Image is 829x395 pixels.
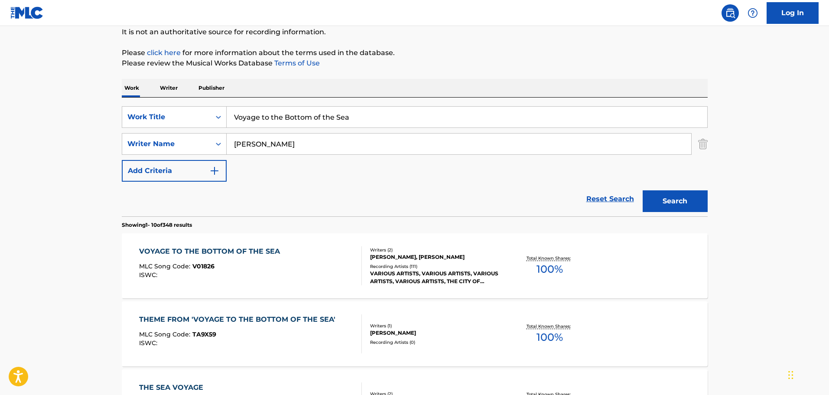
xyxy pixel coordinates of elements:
[122,79,142,97] p: Work
[196,79,227,97] p: Publisher
[370,253,501,261] div: [PERSON_NAME], [PERSON_NAME]
[744,4,761,22] div: Help
[139,339,159,347] span: ISWC :
[127,139,205,149] div: Writer Name
[157,79,180,97] p: Writer
[127,112,205,122] div: Work Title
[370,270,501,285] div: VARIOUS ARTISTS, VARIOUS ARTISTS, VARIOUS ARTISTS, VARIOUS ARTISTS, THE CITY OF PRAGUE PHILHARMON...
[139,262,192,270] span: MLC Song Code :
[192,262,215,270] span: V01826
[725,8,735,18] img: search
[147,49,181,57] a: click here
[139,382,215,393] div: THE SEA VOYAGE
[209,166,220,176] img: 9d2ae6d4665cec9f34b9.svg
[122,27,708,37] p: It is not an authoritative source for recording information.
[767,2,819,24] a: Log In
[786,353,829,395] iframe: Chat Widget
[370,323,501,329] div: Writers ( 1 )
[139,330,192,338] span: MLC Song Code :
[192,330,216,338] span: TA9X59
[273,59,320,67] a: Terms of Use
[122,48,708,58] p: Please for more information about the terms used in the database.
[122,221,192,229] p: Showing 1 - 10 of 348 results
[139,246,284,257] div: VOYAGE TO THE BOTTOM OF THE SEA
[139,314,340,325] div: THEME FROM 'VOYAGE TO THE BOTTOM OF THE SEA'
[536,330,563,345] span: 100 %
[536,261,563,277] span: 100 %
[370,329,501,337] div: [PERSON_NAME]
[370,339,501,346] div: Recording Artists ( 0 )
[122,233,708,298] a: VOYAGE TO THE BOTTOM OF THE SEAMLC Song Code:V01826ISWC:Writers (2)[PERSON_NAME], [PERSON_NAME]Re...
[139,271,159,279] span: ISWC :
[370,247,501,253] div: Writers ( 2 )
[122,160,227,182] button: Add Criteria
[788,362,793,388] div: Drag
[722,4,739,22] a: Public Search
[582,189,638,209] a: Reset Search
[122,301,708,366] a: THEME FROM 'VOYAGE TO THE BOTTOM OF THE SEA'MLC Song Code:TA9X59ISWC:Writers (1)[PERSON_NAME]Reco...
[748,8,758,18] img: help
[698,133,708,155] img: Delete Criterion
[122,58,708,69] p: Please review the Musical Works Database
[370,263,501,270] div: Recording Artists ( 111 )
[122,106,708,216] form: Search Form
[10,7,44,19] img: MLC Logo
[527,323,573,330] p: Total Known Shares:
[643,190,708,212] button: Search
[527,255,573,261] p: Total Known Shares:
